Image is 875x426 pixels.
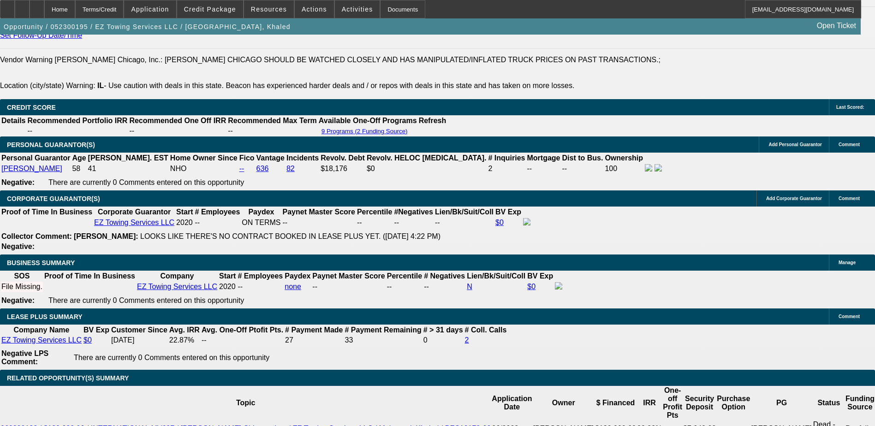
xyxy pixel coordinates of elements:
div: -- [394,219,433,227]
div: -- [387,283,422,291]
span: There are currently 0 Comments entered on this opportunity [48,178,244,186]
b: #Negatives [394,208,433,216]
th: Owner [532,386,595,420]
a: 636 [256,165,269,172]
b: BV Exp [83,326,109,334]
td: NHO [170,164,238,174]
b: Negative: [1,243,35,250]
img: facebook-icon.png [523,218,530,225]
span: LEASE PLUS SUMMARY [7,313,83,320]
b: Paynet Master Score [283,208,355,216]
td: -- [227,126,317,136]
td: 2020 [176,218,193,228]
td: -- [562,164,604,174]
button: Application [124,0,176,18]
b: Negative: [1,296,35,304]
span: CREDIT SCORE [7,104,56,111]
b: Lien/Bk/Suit/Coll [435,208,494,216]
a: 82 [286,165,295,172]
span: Activities [342,6,373,13]
th: Purchase Option [716,386,750,420]
b: # Payment Made [285,326,343,334]
span: LOOKS LIKE THERE'S NO CONTRACT BOOKED IN LEASE PLUS YET. ([DATE] 4:22 PM) [140,232,440,240]
th: Security Deposit [683,386,716,420]
th: IRR [637,386,662,420]
td: 33 [344,336,422,345]
div: -- [357,219,392,227]
span: Opportunity / 052300195 / EZ Towing Services LLC / [GEOGRAPHIC_DATA], Khaled [4,23,291,30]
span: Add Personal Guarantor [768,142,822,147]
a: N [467,283,472,290]
td: 100 [604,164,643,174]
th: Recommended Portfolio IRR [27,116,128,125]
b: Incidents [286,154,319,162]
b: # Payment Remaining [345,326,421,334]
b: Vantage [256,154,285,162]
b: Start [219,272,236,280]
span: -- [238,283,243,290]
b: [PERSON_NAME]. EST [88,154,168,162]
button: Resources [244,0,294,18]
b: Start [176,208,193,216]
a: Open Ticket [813,18,860,34]
td: 0 [423,336,464,345]
td: 58 [71,164,86,174]
span: Comment [839,196,860,201]
b: Negative: [1,178,35,186]
td: 2020 [219,282,236,292]
td: $0 [366,164,487,174]
b: Company Name [14,326,70,334]
span: There are currently 0 Comments entered on this opportunity [74,354,269,361]
div: -- [283,219,355,227]
a: $0 [495,219,504,226]
span: Manage [839,260,856,265]
b: Percentile [387,272,422,280]
b: # Employees [195,208,240,216]
th: Application Date [491,386,532,420]
th: Proof of Time In Business [44,272,136,281]
a: EZ Towing Services LLC [137,283,217,290]
td: 2 [488,164,525,174]
th: Recommended Max Term [227,116,317,125]
b: Paydex [248,208,274,216]
img: facebook-icon.png [555,282,562,290]
label: - Use caution with deals in this state. Beacon has experienced harder deals and / or repos with d... [97,82,574,89]
span: Add Corporate Guarantor [766,196,822,201]
a: EZ Towing Services LLC [94,219,174,226]
b: # Negatives [424,272,465,280]
span: BUSINESS SUMMARY [7,259,75,266]
th: One-off Profit Pts [662,386,683,420]
b: BV Exp [527,272,553,280]
b: Lien/Bk/Suit/Coll [467,272,525,280]
b: [PERSON_NAME]: [74,232,138,240]
b: # Inquiries [488,154,525,162]
a: none [285,283,301,290]
b: IL [97,82,104,89]
th: Available One-Off Programs [318,116,417,125]
td: $18,176 [320,164,365,174]
a: EZ Towing Services LLC [1,336,82,344]
td: 22.87% [169,336,200,345]
th: Proof of Time In Business [1,207,93,217]
b: # Employees [238,272,283,280]
th: $ Financed [595,386,637,420]
a: 2 [465,336,469,344]
div: -- [312,283,385,291]
b: Ownership [605,154,643,162]
a: -- [239,165,244,172]
img: linkedin-icon.png [655,164,662,172]
b: Negative LPS Comment: [1,349,48,366]
a: $0 [83,336,92,344]
td: [DATE] [111,336,168,345]
button: Credit Package [177,0,243,18]
b: Paynet Master Score [312,272,385,280]
th: Recommended One Off IRR [129,116,226,125]
td: -- [435,218,494,228]
a: [PERSON_NAME] [1,165,62,172]
span: There are currently 0 Comments entered on this opportunity [48,296,244,304]
td: -- [201,336,284,345]
b: Collector Comment: [1,232,72,240]
b: Corporate Guarantor [98,208,171,216]
b: Dist to Bus. [562,154,603,162]
b: BV Exp [495,208,521,216]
